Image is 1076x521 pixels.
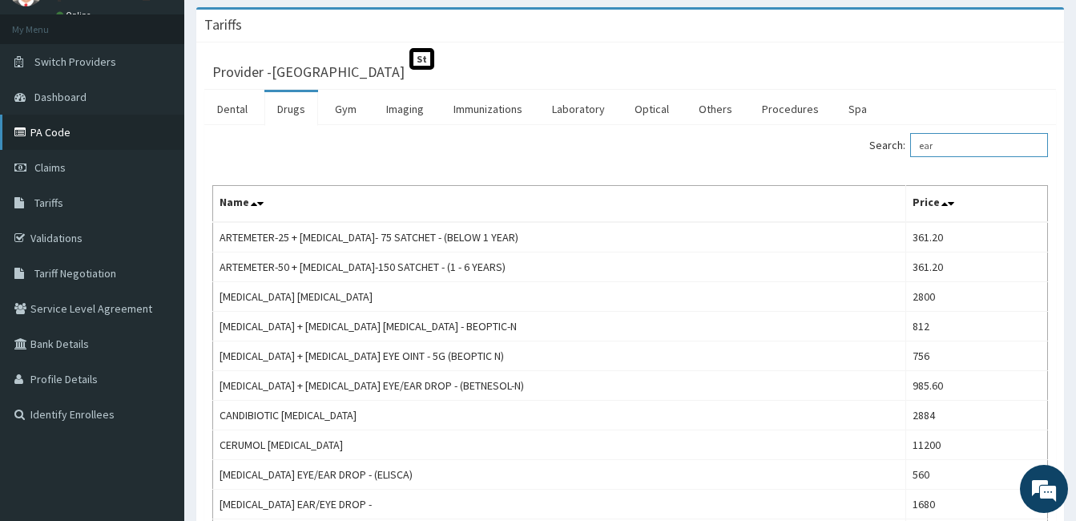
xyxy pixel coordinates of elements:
[213,430,906,460] td: CERUMOL [MEDICAL_DATA]
[264,92,318,126] a: Drugs
[56,10,95,21] a: Online
[906,430,1048,460] td: 11200
[212,65,405,79] h3: Provider - [GEOGRAPHIC_DATA]
[93,158,221,320] span: We're online!
[906,312,1048,341] td: 812
[263,8,301,46] div: Minimize live chat window
[910,133,1048,157] input: Search:
[213,371,906,401] td: [MEDICAL_DATA] + [MEDICAL_DATA] EYE/EAR DROP - (BETNESOL-N)
[8,349,305,406] textarea: Type your message and hit 'Enter'
[213,252,906,282] td: ARTEMETER-50 + [MEDICAL_DATA]-150 SATCHET - (1 - 6 YEARS)
[30,80,65,120] img: d_794563401_company_1708531726252_794563401
[213,401,906,430] td: CANDIBIOTIC [MEDICAL_DATA]
[83,90,269,111] div: Chat with us now
[34,196,63,210] span: Tariffs
[213,186,906,223] th: Name
[373,92,437,126] a: Imaging
[906,282,1048,312] td: 2800
[906,186,1048,223] th: Price
[213,490,906,519] td: [MEDICAL_DATA] EAR/EYE DROP -
[906,341,1048,371] td: 756
[204,18,242,32] h3: Tariffs
[539,92,618,126] a: Laboratory
[213,312,906,341] td: [MEDICAL_DATA] + [MEDICAL_DATA] [MEDICAL_DATA] - BEOPTIC-N
[322,92,369,126] a: Gym
[441,92,535,126] a: Immunizations
[213,460,906,490] td: [MEDICAL_DATA] EYE/EAR DROP - (ELISCA)
[906,401,1048,430] td: 2884
[213,282,906,312] td: [MEDICAL_DATA] [MEDICAL_DATA]
[34,55,116,69] span: Switch Providers
[213,341,906,371] td: [MEDICAL_DATA] + [MEDICAL_DATA] EYE OINT - 5G (BEOPTIC N)
[213,222,906,252] td: ARTEMETER-25 + [MEDICAL_DATA]- 75 SATCHET - (BELOW 1 YEAR)
[34,90,87,104] span: Dashboard
[906,460,1048,490] td: 560
[409,48,434,70] span: St
[906,252,1048,282] td: 361.20
[34,266,116,281] span: Tariff Negotiation
[906,490,1048,519] td: 1680
[869,133,1048,157] label: Search:
[34,160,66,175] span: Claims
[836,92,880,126] a: Spa
[749,92,832,126] a: Procedures
[204,92,260,126] a: Dental
[686,92,745,126] a: Others
[906,371,1048,401] td: 985.60
[622,92,682,126] a: Optical
[906,222,1048,252] td: 361.20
